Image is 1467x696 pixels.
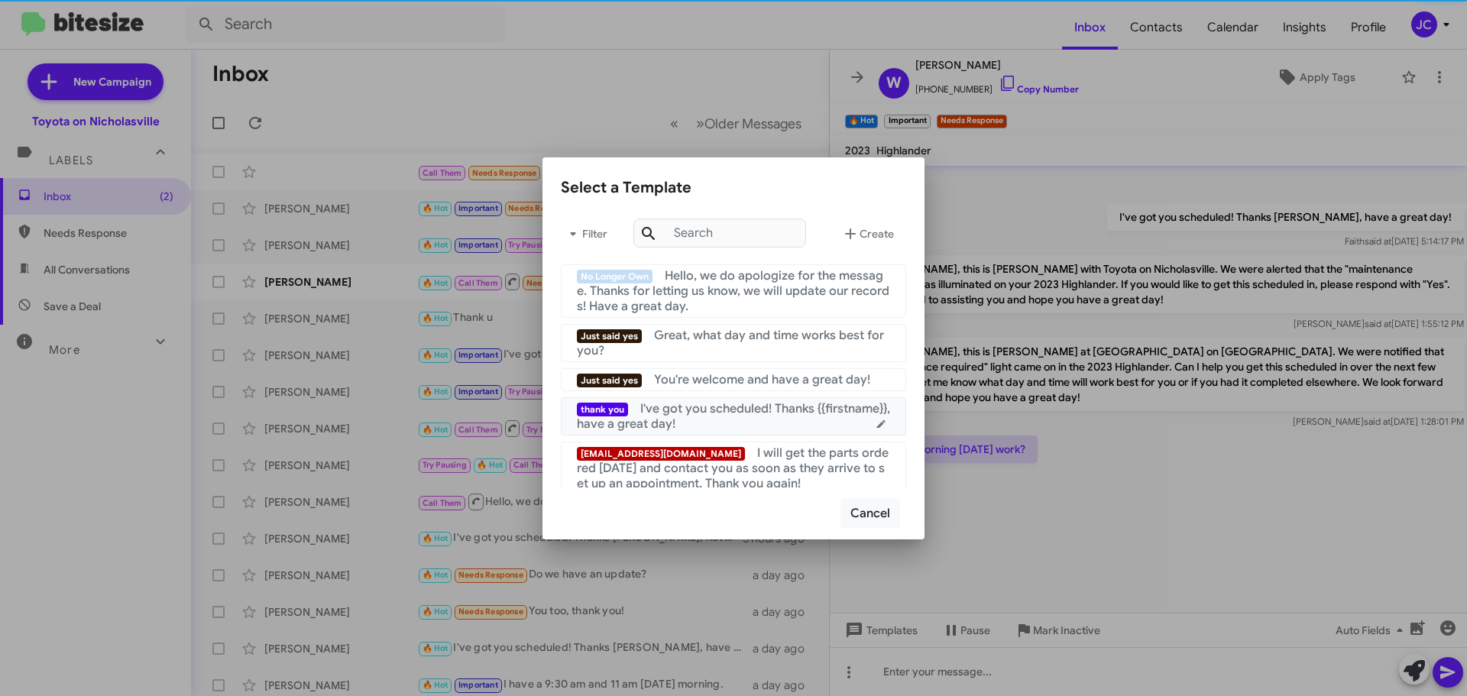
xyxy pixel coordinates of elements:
[654,372,870,387] span: You're welcome and have a great day!
[829,215,906,252] button: Create
[577,268,889,314] span: Hello, we do apologize for the message. Thanks for letting us know, we will update our records! H...
[561,215,610,252] button: Filter
[577,270,653,283] span: No Longer Own
[577,401,890,432] span: I've got you scheduled! Thanks {{firstname}}, have a great day!
[561,220,610,248] span: Filter
[633,219,806,248] input: Search
[577,374,642,387] span: Just said yes
[840,499,900,528] button: Cancel
[561,176,906,200] div: Select a Template
[577,447,745,461] span: [EMAIL_ADDRESS][DOMAIN_NAME]
[577,445,889,491] span: I will get the parts ordered [DATE] and contact you as soon as they arrive to set up an appointme...
[577,403,628,416] span: thank you
[841,220,894,248] span: Create
[577,329,642,343] span: Just said yes
[577,328,884,358] span: Great, what day and time works best for you?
